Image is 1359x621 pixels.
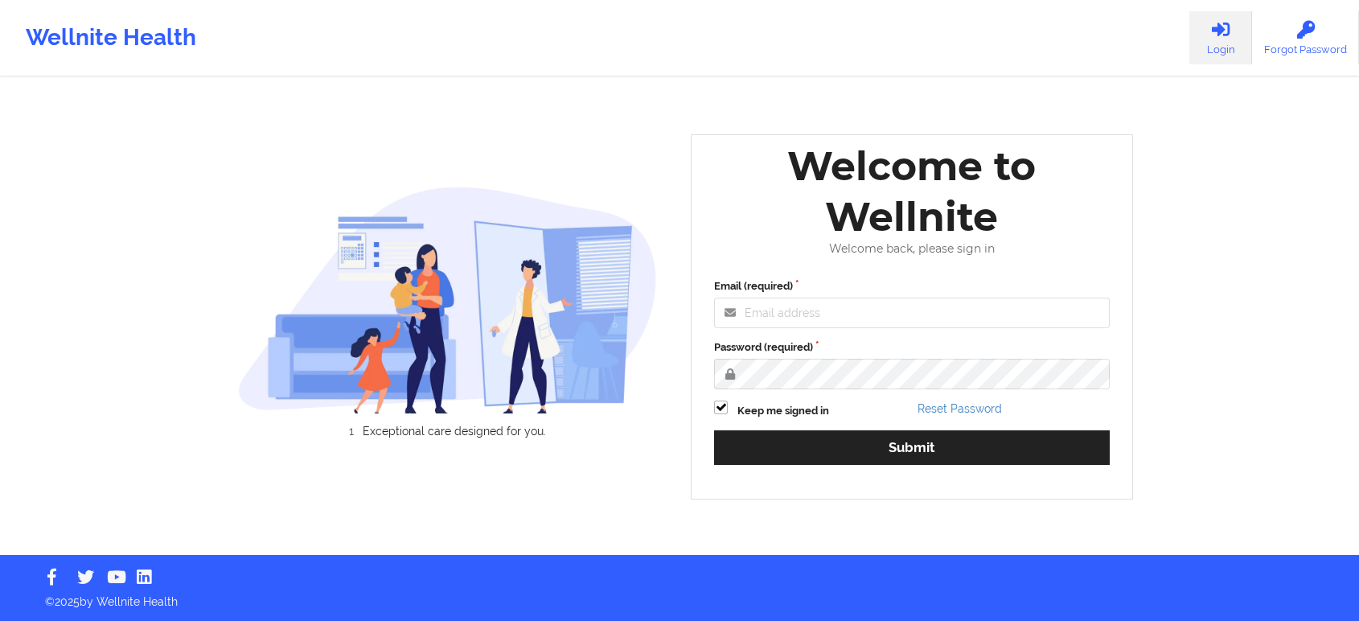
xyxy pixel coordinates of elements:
[714,278,1110,294] label: Email (required)
[238,186,658,413] img: wellnite-auth-hero_200.c722682e.png
[1189,11,1252,64] a: Login
[714,298,1110,328] input: Email address
[34,582,1325,610] p: © 2025 by Wellnite Health
[714,430,1110,465] button: Submit
[252,425,657,438] li: Exceptional care designed for you.
[1252,11,1359,64] a: Forgot Password
[737,403,829,419] label: Keep me signed in
[714,339,1110,356] label: Password (required)
[918,402,1002,415] a: Reset Password
[703,242,1121,256] div: Welcome back, please sign in
[703,141,1121,242] div: Welcome to Wellnite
